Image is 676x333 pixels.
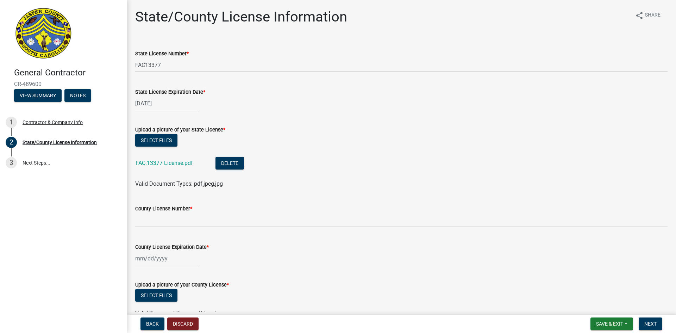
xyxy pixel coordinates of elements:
wm-modal-confirm: Delete Document [215,160,244,167]
button: Select files [135,134,177,147]
label: County License Expiration Date [135,245,209,250]
button: View Summary [14,89,62,102]
div: Contractor & Company Info [23,120,83,125]
div: State/County License Information [23,140,97,145]
span: Share [645,11,661,20]
label: County License Number [135,206,192,211]
span: CR-489600 [14,81,113,87]
h1: State/County License Information [135,8,347,25]
a: FAC.13377 License.pdf [136,160,193,166]
span: Valid Document Types: pdf,jpeg,jpg [135,180,223,187]
button: Next [639,317,662,330]
button: Save & Exit [590,317,633,330]
i: share [635,11,644,20]
div: 1 [6,117,17,128]
wm-modal-confirm: Notes [64,93,91,99]
span: Save & Exit [596,321,623,327]
div: 3 [6,157,17,168]
img: Jasper County, South Carolina [14,7,73,60]
label: State License Expiration Date [135,90,205,95]
div: 2 [6,137,17,148]
span: Back [146,321,159,327]
h4: General Contractor [14,68,121,78]
label: State License Number [135,51,189,56]
span: Next [644,321,657,327]
button: Delete [215,157,244,169]
input: mm/dd/yyyy [135,251,200,266]
button: Notes [64,89,91,102]
input: mm/dd/yyyy [135,96,200,111]
wm-modal-confirm: Summary [14,93,62,99]
button: Discard [167,317,199,330]
button: Select files [135,289,177,302]
button: shareShare [630,8,666,22]
span: Valid Document Types: pdf,jpeg,jpg [135,310,223,316]
button: Back [140,317,164,330]
label: Upload a picture of your County License [135,283,229,288]
label: Upload a picture of your State License [135,128,225,132]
